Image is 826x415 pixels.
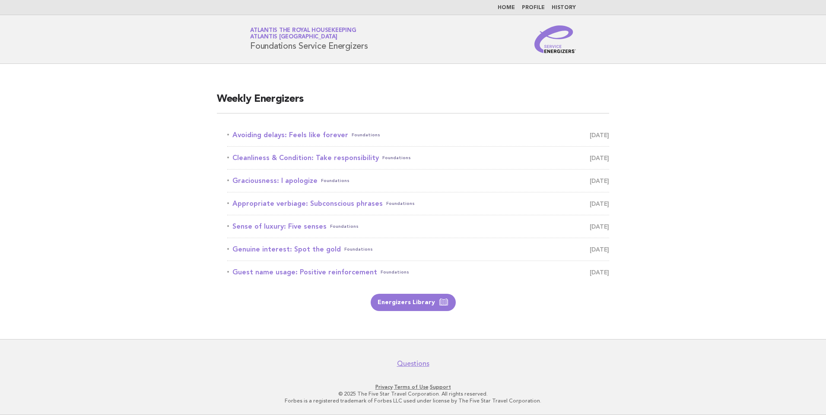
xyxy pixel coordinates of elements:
[321,175,349,187] span: Foundations
[217,92,609,113] h2: Weekly Energizers
[250,35,337,40] span: Atlantis [GEOGRAPHIC_DATA]
[227,175,609,187] a: Graciousness: I apologizeFoundations [DATE]
[227,220,609,233] a: Sense of luxury: Five sensesFoundations [DATE]
[397,359,429,368] a: Questions
[149,397,677,404] p: Forbes is a registered trademark of Forbes LLC used under license by The Five Star Travel Corpora...
[590,152,609,164] span: [DATE]
[590,198,609,210] span: [DATE]
[590,175,609,187] span: [DATE]
[552,5,576,10] a: History
[227,129,609,141] a: Avoiding delays: Feels like foreverFoundations [DATE]
[386,198,415,210] span: Foundations
[590,129,609,141] span: [DATE]
[250,28,356,40] a: Atlantis the Royal HousekeepingAtlantis [GEOGRAPHIC_DATA]
[371,294,456,311] a: Energizers Library
[590,243,609,255] span: [DATE]
[375,384,393,390] a: Privacy
[149,390,677,397] p: © 2025 The Five Star Travel Corporation. All rights reserved.
[381,266,409,278] span: Foundations
[227,266,609,278] a: Guest name usage: Positive reinforcementFoundations [DATE]
[382,152,411,164] span: Foundations
[227,198,609,210] a: Appropriate verbiage: Subconscious phrasesFoundations [DATE]
[522,5,545,10] a: Profile
[590,220,609,233] span: [DATE]
[352,129,380,141] span: Foundations
[590,266,609,278] span: [DATE]
[227,152,609,164] a: Cleanliness & Condition: Take responsibilityFoundations [DATE]
[227,243,609,255] a: Genuine interest: Spot the goldFoundations [DATE]
[430,384,451,390] a: Support
[344,243,373,255] span: Foundations
[498,5,515,10] a: Home
[149,384,677,390] p: · ·
[394,384,429,390] a: Terms of Use
[250,28,368,50] h1: Foundations Service Energizers
[534,25,576,53] img: Service Energizers
[330,220,359,233] span: Foundations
